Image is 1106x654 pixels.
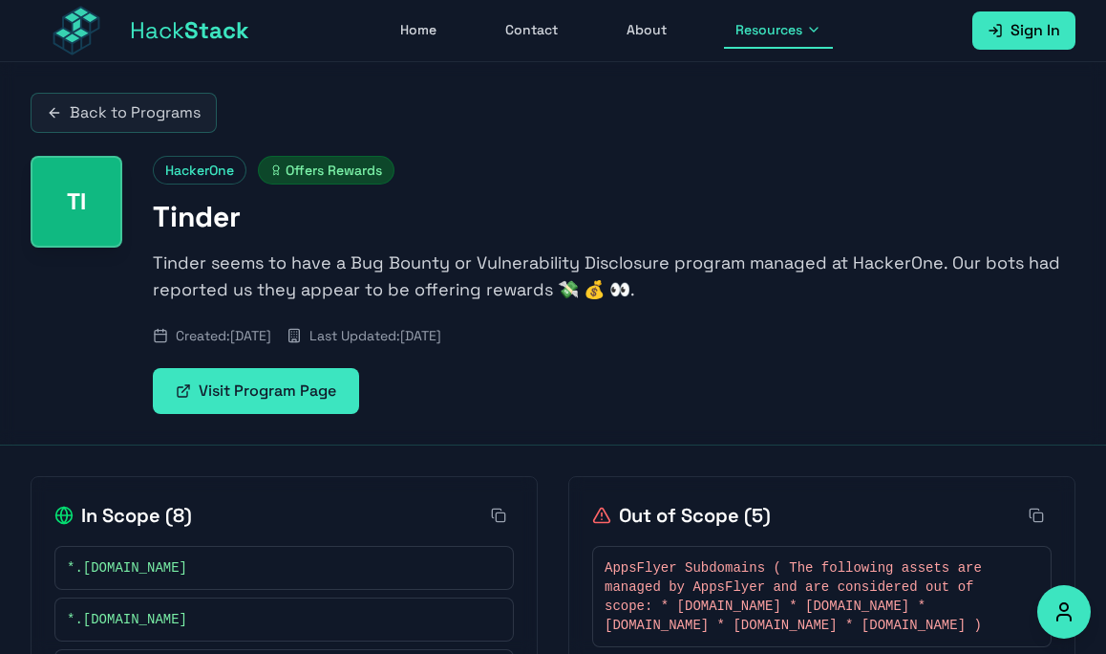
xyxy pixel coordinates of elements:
[31,156,122,248] div: Tinder
[615,12,678,49] a: About
[258,156,394,185] span: Offers Rewards
[153,368,359,414] a: Visit Program Page
[31,93,217,133] a: Back to Programs
[54,502,192,529] h2: In Scope ( 8 )
[1021,500,1052,531] button: Copy all out-of-scope items
[1037,585,1091,639] button: Accessibility Options
[153,250,1075,303] p: Tinder seems to have a Bug Bounty or Vulnerability Disclosure program managed at HackerOne. Our b...
[724,12,833,49] button: Resources
[153,156,246,185] span: HackerOne
[483,500,514,531] button: Copy all in-scope items
[176,326,271,345] span: Created: [DATE]
[592,502,771,529] h2: Out of Scope ( 5 )
[389,12,448,49] a: Home
[309,326,441,345] span: Last Updated: [DATE]
[184,15,249,45] span: Stack
[494,12,569,49] a: Contact
[67,610,187,629] span: *.[DOMAIN_NAME]
[130,15,249,46] span: Hack
[67,558,187,578] span: *.[DOMAIN_NAME]
[735,20,802,39] span: Resources
[153,200,1075,234] h1: Tinder
[1010,19,1060,42] span: Sign In
[972,11,1075,50] a: Sign In
[605,558,1020,635] span: AppsFlyer Subdomains ( The following assets are managed by AppsFlyer and are considered out of sc...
